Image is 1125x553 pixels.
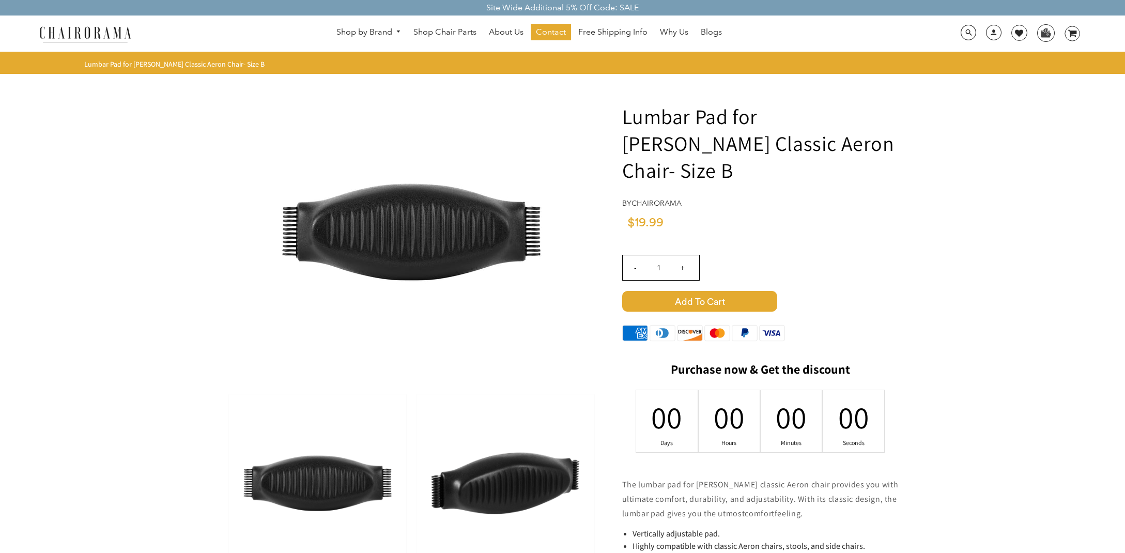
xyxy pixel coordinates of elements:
[622,199,899,208] h4: by
[631,198,682,208] a: chairorama
[256,226,566,237] a: Lumbar Pad for Herman Miller Classic Aeron Chair- Size B - chairorama
[847,439,860,447] div: Seconds
[181,24,877,43] nav: DesktopNavigation
[536,27,566,38] span: Contact
[84,59,265,69] span: Lumbar Pad for [PERSON_NAME] Classic Aeron Chair- Size B
[413,27,476,38] span: Shop Chair Parts
[655,24,694,40] a: Why Us
[696,24,727,40] a: Blogs
[622,362,899,382] h2: Purchase now & Get the discount
[722,397,736,437] div: 00
[701,27,722,38] span: Blogs
[847,397,860,437] div: 00
[627,217,664,229] span: $19.99
[722,439,736,447] div: Hours
[784,397,798,437] div: 00
[578,27,648,38] span: Free Shipping Info
[256,77,566,387] img: Lumbar Pad for Herman Miller Classic Aeron Chair- Size B - chairorama
[408,24,482,40] a: Shop Chair Parts
[489,27,523,38] span: About Us
[34,25,137,43] img: chairorama
[633,541,865,551] span: Highly compatible with classic Aeron chairs, stools, and side chairs.
[622,291,777,312] span: Add to Cart
[622,291,899,312] button: Add to Cart
[331,24,407,40] a: Shop by Brand
[670,255,695,280] input: +
[775,508,803,519] span: feeling.
[623,255,648,280] input: -
[84,59,268,69] nav: breadcrumbs
[484,24,529,40] a: About Us
[660,439,674,447] div: Days
[633,528,720,539] span: Vertically adjustable pad.
[1038,25,1054,40] img: WhatsApp_Image_2024-07-12_at_16.23.01.webp
[531,24,571,40] a: Contact
[745,508,774,519] span: comfort
[660,27,688,38] span: Why Us
[660,397,674,437] div: 00
[622,103,899,183] h1: Lumbar Pad for [PERSON_NAME] Classic Aeron Chair- Size B
[784,439,798,447] div: Minutes
[622,479,899,519] span: The lumbar pad for [PERSON_NAME] classic Aeron chair provides you with ultimate comfort, durabili...
[573,24,653,40] a: Free Shipping Info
